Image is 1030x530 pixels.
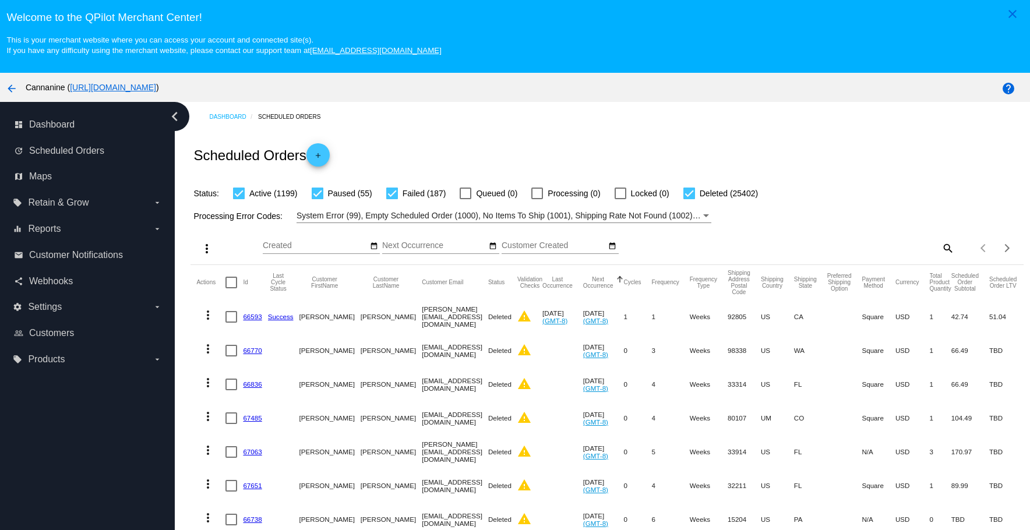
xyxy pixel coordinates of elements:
mat-cell: US [761,435,794,469]
mat-cell: 0 [623,435,651,469]
button: Change sorting for ShippingPostcode [728,270,750,295]
mat-cell: [PERSON_NAME] [299,401,361,435]
span: Processing (0) [548,186,600,200]
mat-select: Filter by Processing Error Codes [297,209,711,223]
mat-icon: more_vert [201,409,215,423]
span: Deleted [488,347,512,354]
span: Deleted [488,515,512,523]
mat-cell: Weeks [690,368,728,401]
mat-cell: [EMAIL_ADDRESS][DOMAIN_NAME] [422,368,488,401]
a: Success [268,313,294,320]
a: (GMT-8) [583,452,608,460]
mat-header-cell: Actions [196,265,225,300]
span: Cannanine ( ) [26,83,159,92]
mat-cell: 3 [652,334,690,368]
a: people_outline Customers [14,324,162,342]
i: update [14,146,23,156]
span: Queued (0) [476,186,517,200]
span: Dashboard [29,119,75,130]
mat-cell: Square [862,368,895,401]
mat-icon: warning [517,377,531,391]
a: (GMT-8) [542,317,567,324]
mat-cell: [PERSON_NAME] [299,469,361,503]
a: 66770 [243,347,262,354]
a: 66836 [243,380,262,388]
mat-cell: Weeks [690,435,728,469]
mat-cell: USD [895,334,930,368]
mat-icon: warning [517,478,531,492]
i: local_offer [13,198,22,207]
mat-cell: 92805 [728,300,761,334]
h2: Scheduled Orders [193,143,329,167]
button: Change sorting for CustomerEmail [422,279,463,286]
i: settings [13,302,22,312]
mat-cell: 0 [623,368,651,401]
mat-cell: CA [794,300,827,334]
span: Deleted [488,482,512,489]
span: Settings [28,302,62,312]
button: Change sorting for CustomerLastName [361,276,411,289]
mat-cell: 32211 [728,469,761,503]
mat-cell: 170.97 [951,435,989,469]
span: Customer Notifications [29,250,123,260]
button: Previous page [972,236,996,260]
a: update Scheduled Orders [14,142,162,160]
a: dashboard Dashboard [14,115,162,134]
button: Change sorting for Frequency [652,279,679,286]
mat-cell: 33914 [728,435,761,469]
mat-icon: warning [517,444,531,458]
i: dashboard [14,120,23,129]
mat-cell: Weeks [690,334,728,368]
i: arrow_drop_down [153,355,162,364]
mat-icon: date_range [489,242,497,251]
mat-icon: more_vert [200,242,214,256]
mat-cell: [PERSON_NAME] [299,435,361,469]
mat-cell: 104.49 [951,401,989,435]
mat-cell: [PERSON_NAME] [361,300,422,334]
mat-cell: TBD [989,334,1027,368]
mat-icon: more_vert [201,477,215,491]
i: local_offer [13,355,22,364]
mat-icon: warning [517,512,531,526]
button: Change sorting for LifetimeValue [989,276,1017,289]
mat-cell: 66.49 [951,368,989,401]
i: share [14,277,23,286]
i: chevron_left [165,107,184,126]
a: share Webhooks [14,272,162,291]
button: Change sorting for LastProcessingCycleId [268,273,289,292]
button: Change sorting for NextOccurrenceUtc [583,276,613,289]
a: 66593 [243,313,262,320]
mat-cell: [DATE] [583,401,624,435]
i: email [14,250,23,260]
mat-icon: arrow_back [5,82,19,96]
button: Change sorting for CurrencyIso [895,279,919,286]
mat-icon: help [1001,82,1015,96]
button: Change sorting for Id [243,279,248,286]
mat-cell: TBD [989,401,1027,435]
mat-icon: search [940,239,954,257]
mat-cell: [PERSON_NAME] [299,334,361,368]
span: Webhooks [29,276,73,287]
span: Deleted [488,313,512,320]
span: Reports [28,224,61,234]
mat-icon: more_vert [201,376,215,390]
mat-cell: [PERSON_NAME] [299,300,361,334]
mat-cell: US [761,334,794,368]
mat-cell: 42.74 [951,300,989,334]
button: Change sorting for PreferredShippingOption [827,273,852,292]
input: Created [263,241,368,250]
h3: Welcome to the QPilot Merchant Center! [6,11,1023,24]
mat-cell: WA [794,334,827,368]
mat-cell: [DATE] [583,469,624,503]
mat-cell: FL [794,368,827,401]
mat-cell: 1 [623,300,651,334]
mat-cell: [DATE] [583,334,624,368]
mat-cell: Weeks [690,469,728,503]
mat-icon: close [1006,7,1020,21]
mat-cell: 1 [930,401,951,435]
mat-cell: 1 [930,368,951,401]
mat-icon: more_vert [201,342,215,356]
a: 67063 [243,448,262,455]
mat-icon: warning [517,309,531,323]
button: Change sorting for Status [488,279,505,286]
